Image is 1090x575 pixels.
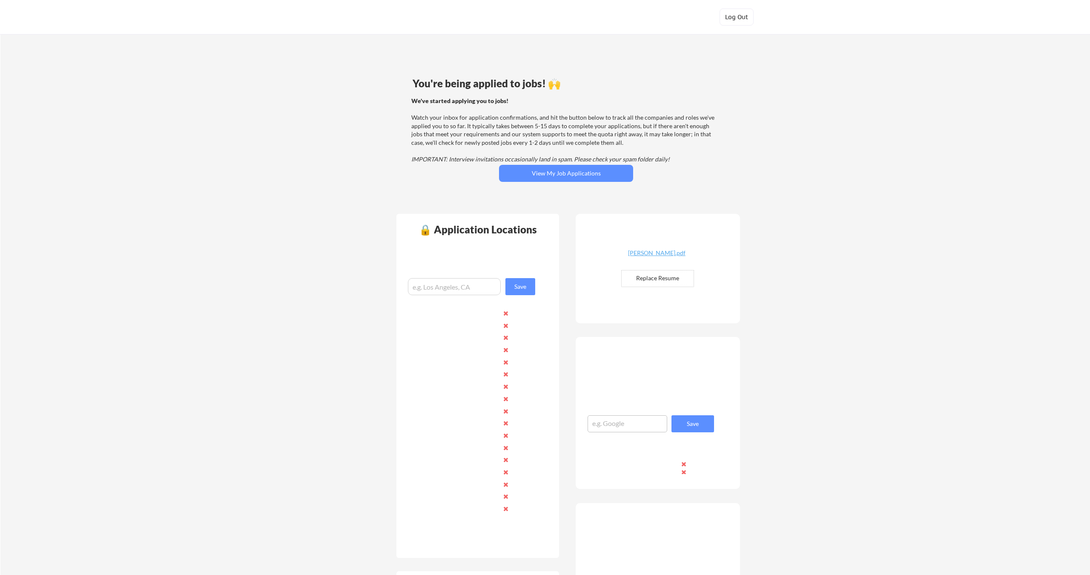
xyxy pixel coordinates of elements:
button: Log Out [720,9,754,26]
div: You're being applied to jobs! 🙌 [413,78,720,89]
button: View My Job Applications [499,165,633,182]
a: [PERSON_NAME].pdf [606,250,707,263]
button: Save [671,415,714,432]
div: 🔒 Application Locations [399,224,557,235]
input: e.g. Los Angeles, CA [408,278,501,295]
em: IMPORTANT: Interview invitations occasionally land in spam. Please check your spam folder daily! [411,155,670,163]
div: Watch your inbox for application confirmations, and hit the button below to track all the compani... [411,97,718,164]
div: [PERSON_NAME].pdf [606,250,707,256]
button: Save [505,278,535,295]
strong: We've started applying you to jobs! [411,97,508,104]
